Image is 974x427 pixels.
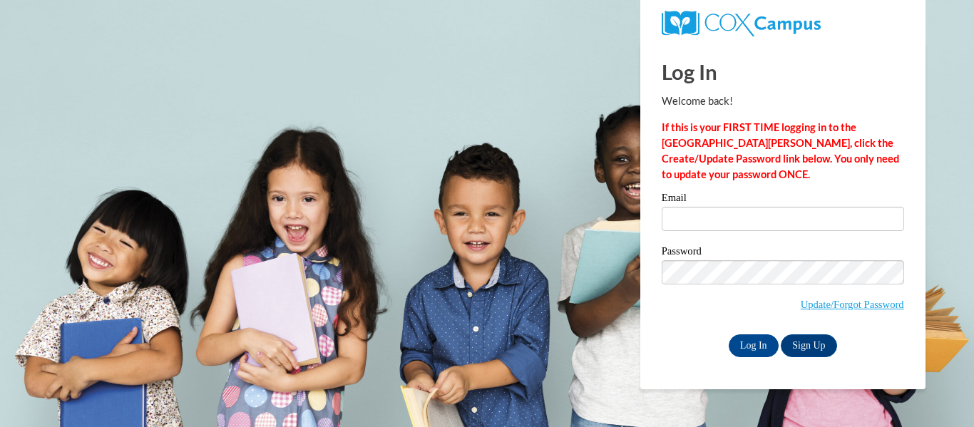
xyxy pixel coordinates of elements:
[662,121,899,180] strong: If this is your FIRST TIME logging in to the [GEOGRAPHIC_DATA][PERSON_NAME], click the Create/Upd...
[662,192,904,207] label: Email
[662,16,821,29] a: COX Campus
[781,334,836,357] a: Sign Up
[662,11,821,36] img: COX Campus
[662,57,904,86] h1: Log In
[662,93,904,109] p: Welcome back!
[662,246,904,260] label: Password
[729,334,779,357] input: Log In
[801,299,904,310] a: Update/Forgot Password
